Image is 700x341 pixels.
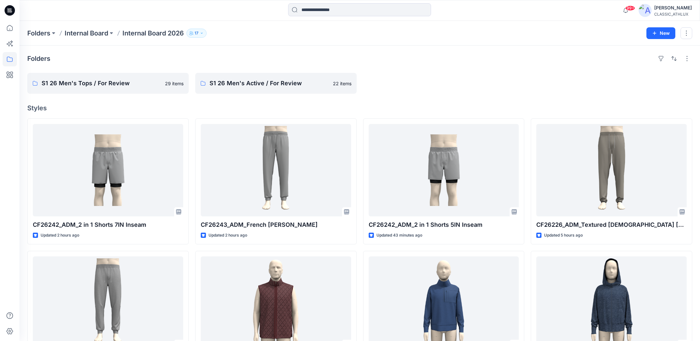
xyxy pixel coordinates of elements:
[646,27,675,39] button: New
[376,232,422,239] p: Updated 43 minutes ago
[27,73,189,94] a: S1 26 Men's Tops / For Review29 items
[536,220,687,229] p: CF26226_ADM_Textured [DEMOGRAPHIC_DATA] [PERSON_NAME]
[544,232,583,239] p: Updated 5 hours ago
[201,124,351,216] a: CF26243_ADM_French Terry Jogger
[65,29,108,38] a: Internal Board
[27,29,50,38] a: Folders
[201,220,351,229] p: CF26243_ADM_French [PERSON_NAME]
[536,124,687,216] a: CF26226_ADM_Textured French Terry Jogger
[195,73,357,94] a: S1 26 Men's Active / For Review22 items
[210,79,329,88] p: S1 26 Men's Active / For Review
[654,12,692,17] div: CLASSIC_ATHLUX
[33,220,183,229] p: CF26242_ADM_2 in 1 Shorts 7IN Inseam
[41,232,79,239] p: Updated 2 hours ago
[165,80,184,87] p: 29 items
[195,30,198,37] p: 17
[369,220,519,229] p: CF26242_ADM_2 in 1 Shorts 5IN Inseam
[27,55,50,62] h4: Folders
[639,4,652,17] img: avatar
[27,104,692,112] h4: Styles
[122,29,184,38] p: Internal Board 2026
[369,124,519,216] a: CF26242_ADM_2 in 1 Shorts 5IN Inseam
[654,4,692,12] div: [PERSON_NAME]
[186,29,207,38] button: 17
[333,80,351,87] p: 22 items
[33,124,183,216] a: CF26242_ADM_2 in 1 Shorts 7IN Inseam
[625,6,635,11] span: 99+
[42,79,161,88] p: S1 26 Men's Tops / For Review
[209,232,247,239] p: Updated 2 hours ago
